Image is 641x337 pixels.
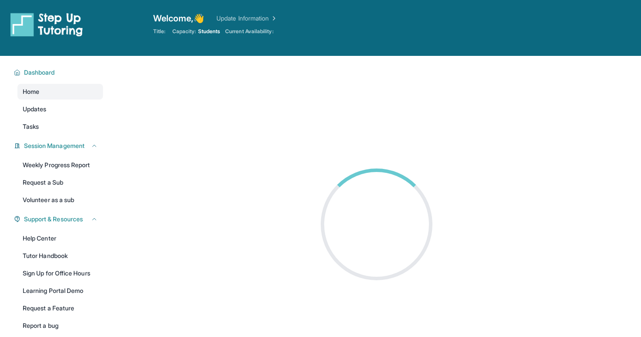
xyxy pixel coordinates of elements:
[23,105,47,113] span: Updates
[17,157,103,173] a: Weekly Progress Report
[269,14,278,23] img: Chevron Right
[21,68,98,77] button: Dashboard
[24,141,85,150] span: Session Management
[172,28,196,35] span: Capacity:
[24,215,83,224] span: Support & Resources
[17,300,103,316] a: Request a Feature
[17,265,103,281] a: Sign Up for Office Hours
[10,12,83,37] img: logo
[23,122,39,131] span: Tasks
[153,28,165,35] span: Title:
[17,192,103,208] a: Volunteer as a sub
[23,87,39,96] span: Home
[17,283,103,299] a: Learning Portal Demo
[17,175,103,190] a: Request a Sub
[17,248,103,264] a: Tutor Handbook
[17,101,103,117] a: Updates
[17,84,103,100] a: Home
[17,119,103,134] a: Tasks
[198,28,220,35] span: Students
[225,28,273,35] span: Current Availability:
[216,14,278,23] a: Update Information
[153,12,205,24] span: Welcome, 👋
[21,141,98,150] button: Session Management
[17,230,103,246] a: Help Center
[24,68,55,77] span: Dashboard
[17,318,103,334] a: Report a bug
[21,215,98,224] button: Support & Resources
